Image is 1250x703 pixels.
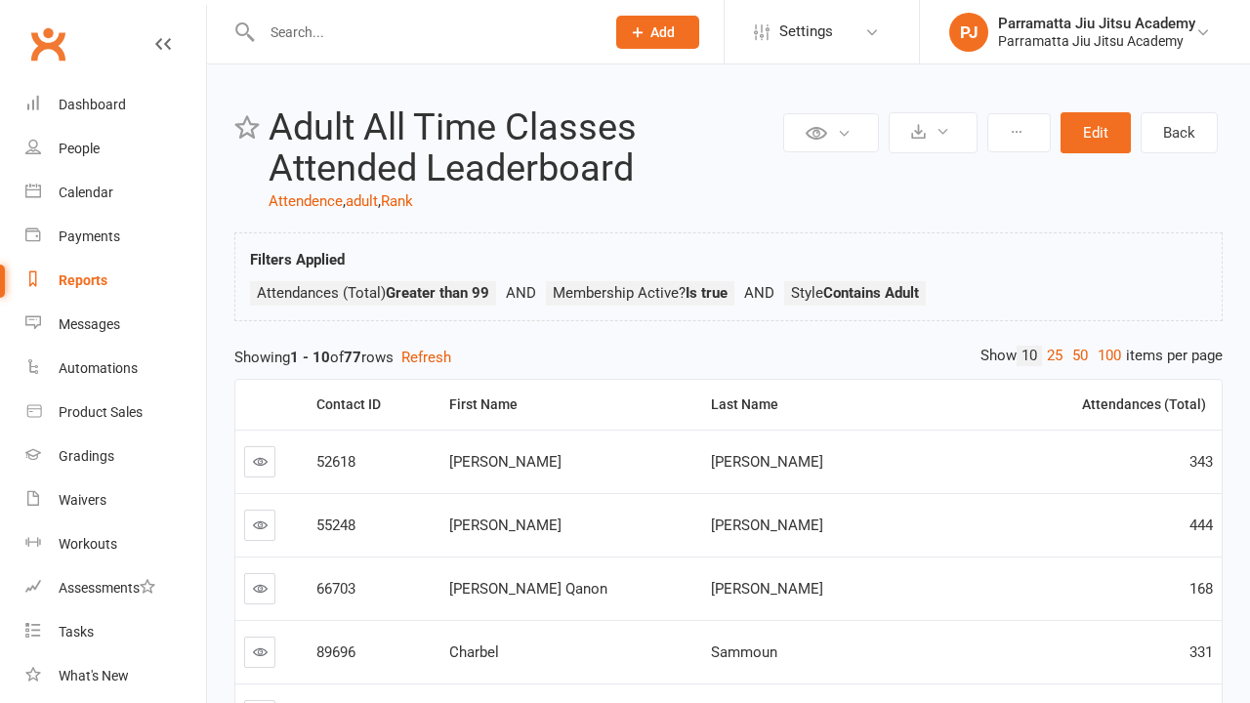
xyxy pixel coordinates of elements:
[553,284,728,302] span: Membership Active?
[791,284,919,302] span: Style
[25,434,206,478] a: Gradings
[59,272,107,288] div: Reports
[650,24,675,40] span: Add
[59,624,94,640] div: Tasks
[381,192,413,210] a: Rank
[316,517,355,534] span: 55248
[711,580,823,598] span: [PERSON_NAME]
[59,492,106,508] div: Waivers
[1189,643,1213,661] span: 331
[25,259,206,303] a: Reports
[59,404,143,420] div: Product Sales
[234,346,1223,369] div: Showing of rows
[59,448,114,464] div: Gradings
[316,453,355,471] span: 52618
[59,185,113,200] div: Calendar
[59,316,120,332] div: Messages
[779,10,833,54] span: Settings
[250,251,345,269] strong: Filters Applied
[949,13,988,52] div: PJ
[59,536,117,552] div: Workouts
[257,284,489,302] span: Attendances (Total)
[316,580,355,598] span: 66703
[25,566,206,610] a: Assessments
[998,32,1195,50] div: Parramatta Jiu Jitsu Academy
[343,192,346,210] span: ,
[1017,346,1042,366] a: 10
[449,643,499,661] span: Charbel
[686,284,728,302] strong: Is true
[386,284,489,302] strong: Greater than 99
[59,668,129,683] div: What's New
[25,127,206,171] a: People
[711,643,777,661] span: Sammoun
[316,397,425,412] div: Contact ID
[711,397,984,412] div: Last Name
[25,215,206,259] a: Payments
[616,16,699,49] button: Add
[269,107,778,189] h2: Adult All Time Classes Attended Leaderboard
[59,141,100,156] div: People
[1061,112,1131,153] button: Edit
[25,610,206,654] a: Tasks
[59,228,120,244] div: Payments
[1189,453,1213,471] span: 343
[449,580,607,598] span: [PERSON_NAME] Qanon
[256,19,591,46] input: Search...
[401,346,451,369] button: Refresh
[25,391,206,434] a: Product Sales
[25,522,206,566] a: Workouts
[980,346,1223,366] div: Show items per page
[25,171,206,215] a: Calendar
[1093,346,1126,366] a: 100
[1042,346,1067,366] a: 25
[316,643,355,661] span: 89696
[449,453,562,471] span: [PERSON_NAME]
[59,580,155,596] div: Assessments
[25,654,206,698] a: What's New
[998,15,1195,32] div: Parramatta Jiu Jitsu Academy
[711,517,823,534] span: [PERSON_NAME]
[378,192,381,210] span: ,
[711,453,823,471] span: [PERSON_NAME]
[290,349,330,366] strong: 1 - 10
[1141,112,1218,153] a: Back
[1189,517,1213,534] span: 444
[1189,580,1213,598] span: 168
[269,192,343,210] a: Attendence
[59,97,126,112] div: Dashboard
[1067,346,1093,366] a: 50
[25,83,206,127] a: Dashboard
[25,478,206,522] a: Waivers
[59,360,138,376] div: Automations
[344,349,361,366] strong: 77
[449,397,687,412] div: First Name
[1010,397,1206,412] div: Attendances (Total)
[25,303,206,347] a: Messages
[25,347,206,391] a: Automations
[449,517,562,534] span: [PERSON_NAME]
[823,284,919,302] strong: Contains Adult
[346,192,378,210] a: adult
[23,20,72,68] a: Clubworx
